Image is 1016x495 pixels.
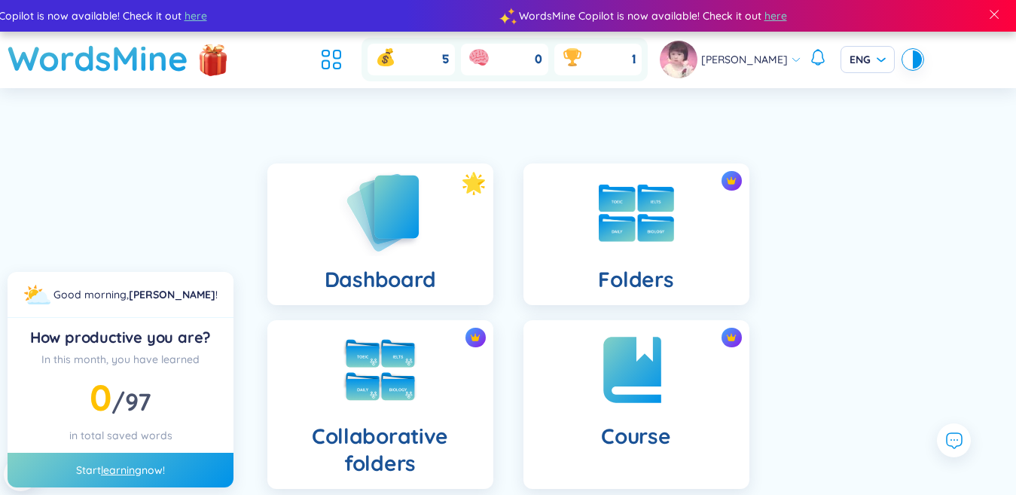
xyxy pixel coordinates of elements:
[701,51,788,68] span: [PERSON_NAME]
[111,387,151,417] span: /
[508,320,764,489] a: crown iconCourse
[20,427,221,444] div: in total saved words
[252,163,508,305] a: Dashboard
[198,36,228,81] img: flashSalesIcon.a7f4f837.png
[90,374,111,420] span: 0
[20,351,221,368] div: In this month, you have learned
[252,320,508,489] a: crown iconCollaborative folders
[733,8,755,24] span: here
[53,286,218,303] div: !
[470,332,481,343] img: crown icon
[598,266,673,293] h4: Folders
[660,41,697,78] img: avatar
[726,332,737,343] img: crown icon
[129,288,215,301] a: [PERSON_NAME]
[8,453,233,487] div: Start now!
[726,176,737,186] img: crown icon
[508,163,764,305] a: crown iconFolders
[101,463,142,477] a: learning
[660,41,701,78] a: avatar
[53,288,129,301] span: Good morning ,
[153,8,175,24] span: here
[442,51,449,68] span: 5
[20,327,221,348] div: How productive you are?
[535,51,542,68] span: 0
[632,51,636,68] span: 1
[325,266,435,293] h4: Dashboard
[125,387,151,417] span: 97
[8,32,188,85] a: WordsMine
[850,52,886,67] span: ENG
[601,423,670,450] h4: Course
[279,423,481,477] h4: Collaborative folders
